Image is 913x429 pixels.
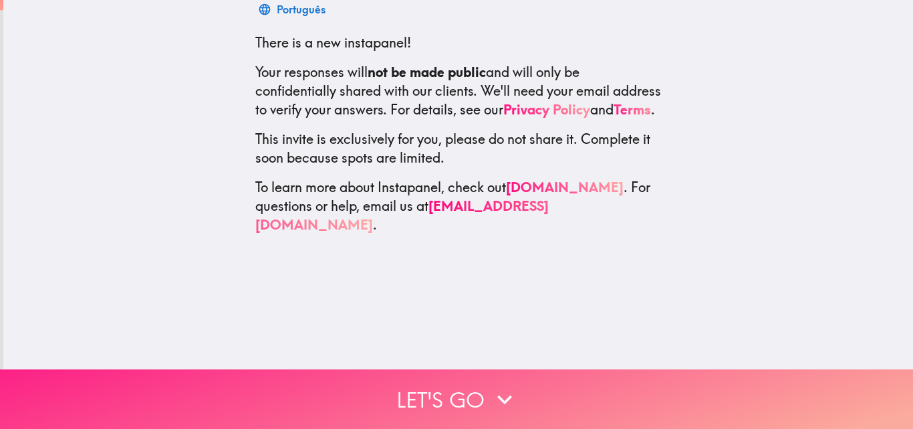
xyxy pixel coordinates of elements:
a: [DOMAIN_NAME] [506,179,624,195]
b: not be made public [368,64,486,80]
span: There is a new instapanel! [255,34,411,51]
p: To learn more about Instapanel, check out . For questions or help, email us at . [255,178,662,234]
a: [EMAIL_ADDRESS][DOMAIN_NAME] [255,197,549,233]
p: This invite is exclusively for you, please do not share it. Complete it soon because spots are li... [255,130,662,167]
a: Privacy Policy [503,101,590,118]
a: Terms [614,101,651,118]
p: Your responses will and will only be confidentially shared with our clients. We'll need your emai... [255,63,662,119]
